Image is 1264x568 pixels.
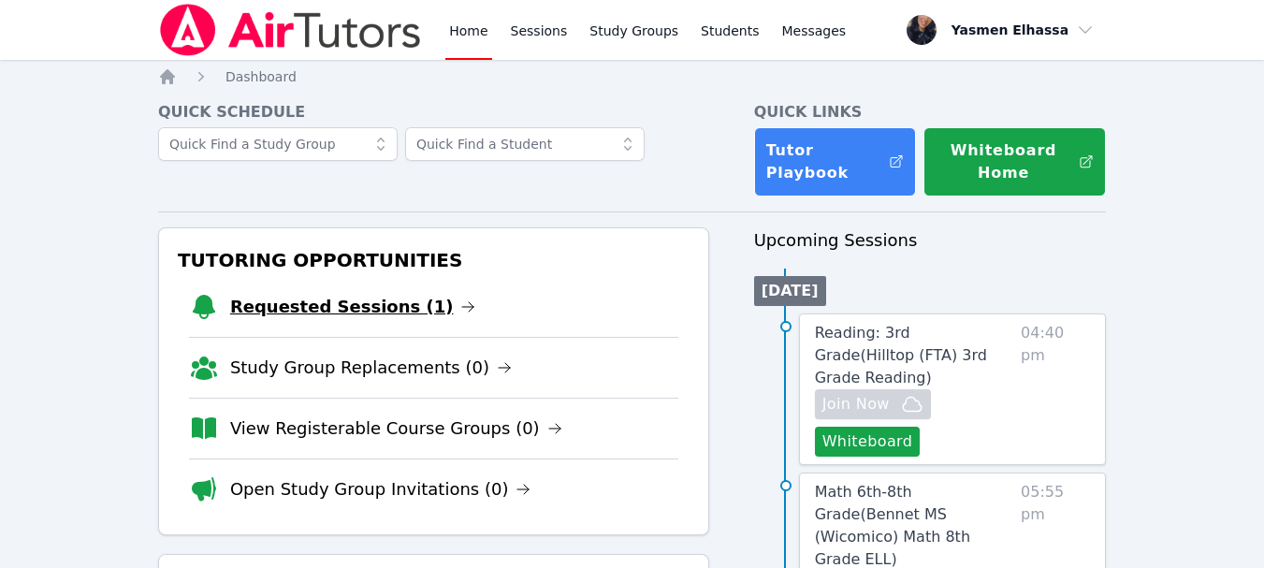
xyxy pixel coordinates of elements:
span: Messages [782,22,847,40]
nav: Breadcrumb [158,67,1106,86]
a: Reading: 3rd Grade(Hilltop (FTA) 3rd Grade Reading) [815,322,1013,389]
span: Reading: 3rd Grade ( Hilltop (FTA) 3rd Grade Reading ) [815,324,987,386]
span: Join Now [822,393,890,415]
span: Dashboard [225,69,297,84]
input: Quick Find a Student [405,127,645,161]
span: 04:40 pm [1021,322,1090,457]
img: Air Tutors [158,4,423,56]
a: Open Study Group Invitations (0) [230,476,531,502]
a: Study Group Replacements (0) [230,355,512,381]
input: Quick Find a Study Group [158,127,398,161]
a: Tutor Playbook [754,127,917,197]
button: Join Now [815,389,931,419]
span: Math 6th-8th Grade ( Bennet MS (Wicomico) Math 8th Grade ELL ) [815,483,970,568]
button: Whiteboard [815,427,921,457]
h3: Tutoring Opportunities [174,243,693,277]
a: View Registerable Course Groups (0) [230,415,562,442]
h4: Quick Schedule [158,101,709,124]
a: Requested Sessions (1) [230,294,476,320]
button: Whiteboard Home [923,127,1106,197]
a: Dashboard [225,67,297,86]
li: [DATE] [754,276,826,306]
h3: Upcoming Sessions [754,227,1107,254]
h4: Quick Links [754,101,1107,124]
